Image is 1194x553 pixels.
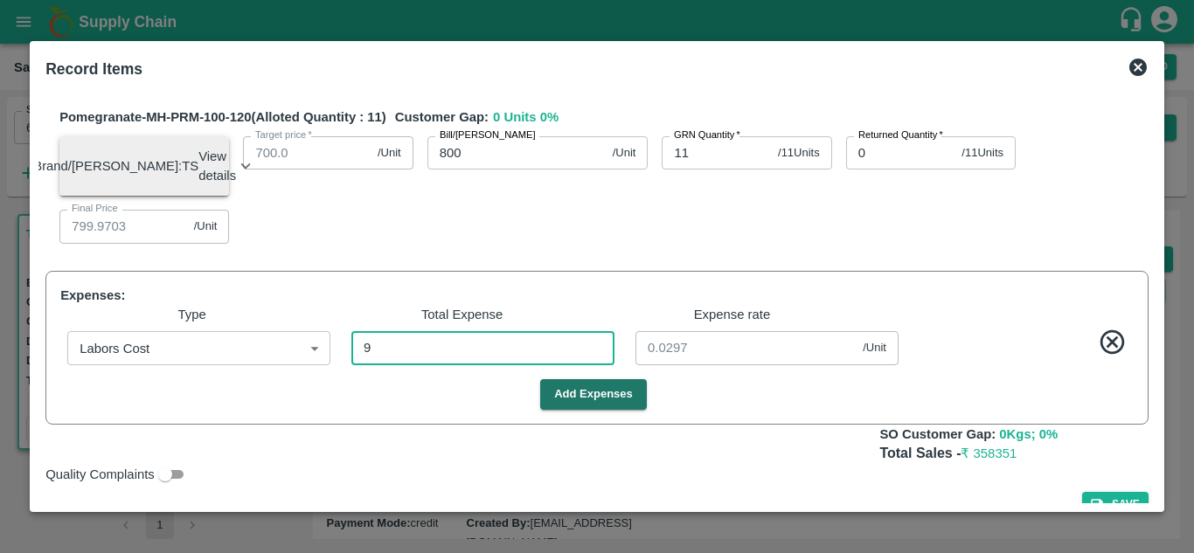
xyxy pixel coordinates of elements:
[378,145,401,162] span: /Unit
[60,305,323,324] p: Type
[198,147,236,186] p: View details
[493,107,559,135] span: 0 Units 0 %
[330,305,594,324] p: Total Expense
[33,155,198,177] h6: Brand/[PERSON_NAME]: TS
[999,427,1058,441] span: 0 Kgs; 0 %
[72,202,118,216] label: Final Price
[879,427,996,441] b: SO Customer Gap:
[674,128,740,142] label: GRN Quantity
[879,446,1017,460] b: Total Sales -
[863,340,886,356] span: /Unit
[80,339,149,358] p: Labors Cost
[1082,492,1149,517] button: Save
[846,136,955,169] input: 0
[60,288,125,302] span: Expenses:
[59,210,187,243] input: Final Price
[600,305,864,324] p: Expense rate
[45,60,142,78] b: Record Items
[243,136,371,169] input: 0.0
[255,128,312,142] label: Target price
[613,145,636,162] span: /Unit
[778,145,820,162] span: / 11 Units
[540,379,647,410] button: Add Expenses
[59,136,229,197] div: Brand/[PERSON_NAME]:TSView details
[961,145,1003,162] span: / 11 Units
[194,218,218,235] span: /Unit
[961,446,1017,460] span: ₹ 358351
[59,107,386,127] span: Pomegranate-MH-PRM-100-120 (Alloted Quantity : 11 )
[45,465,155,484] span: Quality Complaints
[440,128,536,142] label: Bill/[PERSON_NAME]
[386,107,493,127] span: Customer Gap:
[858,128,943,142] label: Returned Quantity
